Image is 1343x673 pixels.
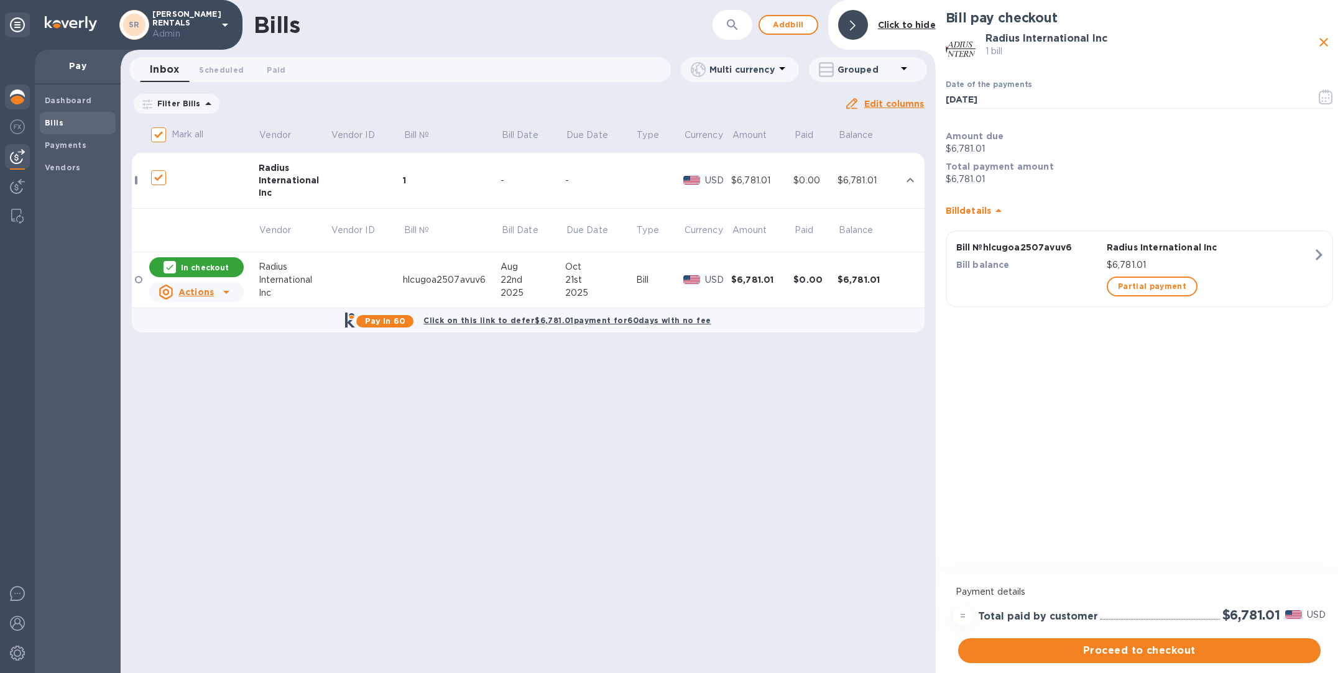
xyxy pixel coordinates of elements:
[637,224,659,237] p: Type
[259,286,330,300] div: Inc
[956,241,1102,254] p: Bill № hlcugoa2507avuv6
[199,63,244,76] span: Scheduled
[953,606,973,626] div: =
[502,224,538,237] p: Bill Date
[732,224,783,237] span: Amount
[732,129,767,142] p: Amount
[946,191,1333,231] div: Billdetails
[683,275,700,284] img: USD
[732,224,767,237] p: Amount
[705,174,731,187] p: USD
[1118,279,1186,294] span: Partial payment
[501,260,565,273] div: Aug
[259,186,330,199] div: Inc
[795,224,814,237] p: Paid
[759,15,818,35] button: Addbill
[946,173,1333,186] p: $6,781.01
[978,611,1098,623] h3: Total paid by customer
[839,224,874,237] p: Balance
[838,63,897,76] p: Grouped
[793,174,838,187] div: $0.00
[705,273,731,286] p: USD
[1107,259,1313,272] p: $6,781.01
[403,174,501,186] div: 1
[501,174,565,187] div: -
[254,12,300,38] h1: Bills
[795,129,830,142] span: Paid
[331,129,391,142] span: Vendor ID
[129,20,140,29] b: SR
[793,273,838,286] div: $0.00
[259,162,330,174] div: Radius
[731,273,793,286] div: $6,781.01
[709,63,775,76] p: Multi currency
[838,273,900,286] div: $6,781.01
[636,273,683,286] div: Bill
[1307,608,1326,621] p: USD
[838,174,900,187] div: $6,781.01
[1314,33,1333,52] button: close
[259,129,291,142] p: Vendor
[946,10,1333,25] h2: Bill pay checkout
[685,129,723,142] span: Currency
[404,129,446,142] span: Bill №
[565,260,636,273] div: Oct
[259,224,307,237] span: Vendor
[404,129,430,142] p: Bill №
[770,17,807,32] span: Add bill
[968,643,1311,658] span: Proceed to checkout
[45,16,97,31] img: Logo
[946,81,1031,89] label: Date of the payments
[637,224,675,237] span: Type
[150,61,179,78] span: Inbox
[958,638,1321,663] button: Proceed to checkout
[566,224,608,237] p: Due Date
[956,585,1323,598] p: Payment details
[985,32,1107,44] b: Radius International Inc
[259,129,307,142] span: Vendor
[637,129,659,142] p: Type
[878,20,936,30] b: Click to hide
[565,286,636,300] div: 2025
[501,286,565,300] div: 2025
[404,224,446,237] span: Bill №
[45,140,86,150] b: Payments
[731,174,793,187] div: $6,781.01
[566,224,624,237] span: Due Date
[956,259,1102,271] p: Bill balance
[45,96,92,105] b: Dashboard
[502,224,555,237] span: Bill Date
[1107,277,1198,296] button: Partial payment
[259,260,330,273] div: Radius
[152,27,215,40] p: Admin
[946,206,991,216] b: Bill details
[1285,610,1302,619] img: USD
[685,224,723,237] span: Currency
[259,273,330,286] div: International
[178,287,214,297] u: Actions
[795,224,830,237] span: Paid
[946,131,1004,141] b: Amount due
[864,99,925,109] u: Edit columns
[45,60,111,72] p: Pay
[10,119,25,134] img: Foreign exchange
[1107,241,1313,254] p: Radius International Inc
[565,273,636,286] div: 21st
[985,45,1314,58] p: 1 bill
[404,224,430,237] p: Bill №
[331,129,375,142] p: Vendor ID
[946,162,1054,172] b: Total payment amount
[566,129,608,142] span: Due Date
[502,129,538,142] p: Bill Date
[331,224,391,237] span: Vendor ID
[152,98,201,109] p: Filter Bills
[45,163,81,172] b: Vendors
[259,174,330,186] div: International
[901,171,920,190] button: expand row
[946,142,1333,155] p: $6,781.01
[403,273,501,286] div: hlcugoa2507avuv6
[839,129,890,142] span: Balance
[365,316,405,326] b: Pay in 60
